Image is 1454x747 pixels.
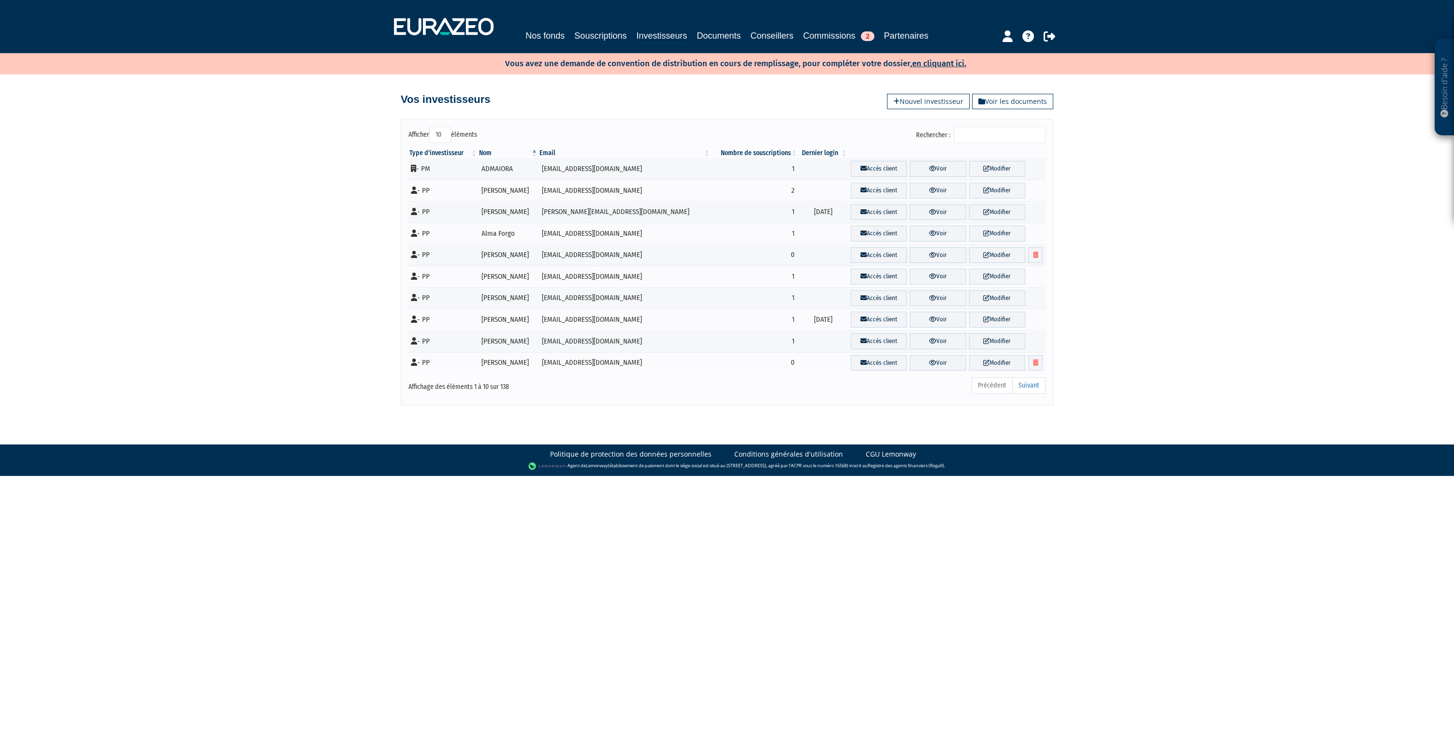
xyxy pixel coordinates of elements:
[408,158,478,180] td: - PM
[916,127,1046,143] label: Rechercher :
[1028,247,1043,263] a: Supprimer
[408,266,478,287] td: - PP
[538,244,711,266] td: [EMAIL_ADDRESS][DOMAIN_NAME]
[711,223,798,244] td: 1
[711,309,798,330] td: 1
[910,161,966,177] a: Voir
[972,94,1053,109] a: Voir les documents
[408,201,478,223] td: - PP
[408,180,478,201] td: - PP
[910,204,966,220] a: Voir
[478,158,538,180] td: ADMAIORA
[478,244,538,266] td: [PERSON_NAME]
[910,312,966,328] a: Voir
[478,201,538,223] td: [PERSON_NAME]
[538,223,711,244] td: [EMAIL_ADDRESS][DOMAIN_NAME]
[910,183,966,199] a: Voir
[798,201,848,223] td: [DATE]
[969,247,1025,263] a: Modifier
[711,330,798,352] td: 1
[969,226,1025,242] a: Modifier
[969,204,1025,220] a: Modifier
[910,269,966,285] a: Voir
[477,56,966,70] p: Vous avez une demande de convention de distribution en cours de remplissage, pour compléter votre...
[538,330,711,352] td: [EMAIL_ADDRESS][DOMAIN_NAME]
[478,180,538,201] td: [PERSON_NAME]
[910,247,966,263] a: Voir
[803,29,874,43] a: Commissions2
[798,309,848,330] td: [DATE]
[586,463,608,469] a: Lemonway
[868,463,944,469] a: Registre des agents financiers (Regafi)
[574,29,626,43] a: Souscriptions
[711,158,798,180] td: 1
[550,449,712,459] a: Politique de protection des données personnelles
[711,180,798,201] td: 2
[912,58,966,69] a: en cliquant ici.
[538,148,711,158] th: Email : activer pour trier la colonne par ordre croissant
[910,355,966,371] a: Voir
[711,287,798,309] td: 1
[636,29,687,44] a: Investisseurs
[408,330,478,352] td: - PP
[408,127,477,143] label: Afficher éléments
[538,158,711,180] td: [EMAIL_ADDRESS][DOMAIN_NAME]
[525,29,565,43] a: Nos fonds
[408,309,478,330] td: - PP
[734,449,843,459] a: Conditions générales d'utilisation
[408,352,478,374] td: - PP
[478,148,538,158] th: Nom : activer pour trier la colonne par ordre d&eacute;croissant
[408,223,478,244] td: - PP
[408,148,478,158] th: Type d'investisseur : activer pour trier la colonne par ordre croissant
[538,266,711,287] td: [EMAIL_ADDRESS][DOMAIN_NAME]
[478,287,538,309] td: [PERSON_NAME]
[401,94,490,105] h4: Vos investisseurs
[887,94,970,109] a: Nouvel investisseur
[969,355,1025,371] a: Modifier
[478,309,538,330] td: [PERSON_NAME]
[910,290,966,306] a: Voir
[697,29,741,43] a: Documents
[478,266,538,287] td: [PERSON_NAME]
[851,269,907,285] a: Accès client
[851,226,907,242] a: Accès client
[711,352,798,374] td: 0
[969,183,1025,199] a: Modifier
[711,266,798,287] td: 1
[538,201,711,223] td: [PERSON_NAME][EMAIL_ADDRESS][DOMAIN_NAME]
[711,148,798,158] th: Nombre de souscriptions : activer pour trier la colonne par ordre croissant
[394,18,494,35] img: 1732889491-logotype_eurazeo_blanc_rvb.png
[408,376,666,392] div: Affichage des éléments 1 à 10 sur 138
[538,352,711,374] td: [EMAIL_ADDRESS][DOMAIN_NAME]
[851,355,907,371] a: Accès client
[848,148,1046,158] th: &nbsp;
[969,269,1025,285] a: Modifier
[798,148,848,158] th: Dernier login : activer pour trier la colonne par ordre croissant
[10,461,1444,471] div: - Agent de (établissement de paiement dont le siège social est situé au [STREET_ADDRESS], agréé p...
[711,244,798,266] td: 0
[711,201,798,223] td: 1
[478,223,538,244] td: Alma Forgo
[478,330,538,352] td: [PERSON_NAME]
[969,161,1025,177] a: Modifier
[969,312,1025,328] a: Modifier
[954,127,1046,143] input: Rechercher :
[851,161,907,177] a: Accès client
[969,290,1025,306] a: Modifier
[408,287,478,309] td: - PP
[861,31,874,41] span: 2
[851,183,907,199] a: Accès client
[884,29,929,43] a: Partenaires
[528,461,566,471] img: logo-lemonway.png
[408,244,478,266] td: - PP
[538,180,711,201] td: [EMAIL_ADDRESS][DOMAIN_NAME]
[1028,355,1043,371] a: Supprimer
[910,333,966,349] a: Voir
[851,333,907,349] a: Accès client
[751,29,794,43] a: Conseillers
[851,204,907,220] a: Accès client
[478,352,538,374] td: [PERSON_NAME]
[538,287,711,309] td: [EMAIL_ADDRESS][DOMAIN_NAME]
[1012,377,1046,394] a: Suivant
[969,333,1025,349] a: Modifier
